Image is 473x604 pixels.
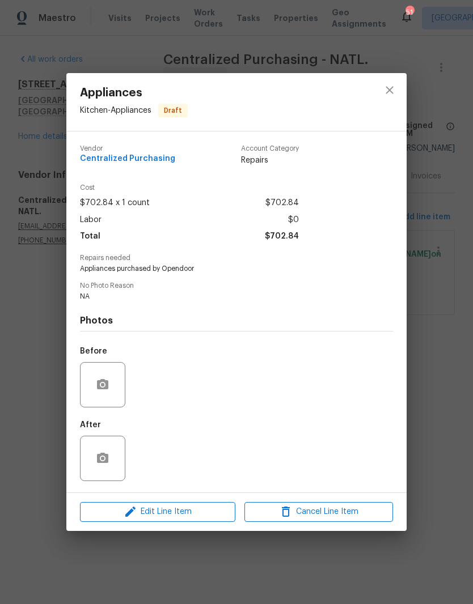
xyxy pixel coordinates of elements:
span: Edit Line Item [83,505,232,519]
span: Centralized Purchasing [80,155,175,163]
button: Edit Line Item [80,502,235,522]
h5: After [80,421,101,429]
span: No Photo Reason [80,282,393,290]
span: Draft [159,105,187,116]
span: Appliances purchased by Opendoor [80,264,362,274]
div: 51 [406,7,413,18]
button: close [376,76,403,104]
span: $702.84 [265,228,299,245]
span: NA [80,292,362,301]
span: Appliances [80,87,188,99]
span: Account Category [241,145,299,152]
span: Cost [80,184,299,192]
span: Repairs [241,155,299,166]
span: Repairs needed [80,254,393,262]
h4: Photos [80,315,393,326]
span: Total [80,228,100,245]
span: Kitchen - Appliances [80,107,151,114]
span: $0 [288,212,299,228]
span: $702.84 [265,195,299,211]
span: Labor [80,212,102,228]
span: Cancel Line Item [248,505,390,519]
span: $702.84 x 1 count [80,195,150,211]
span: Vendor [80,145,175,152]
button: Cancel Line Item [244,502,393,522]
h5: Before [80,347,107,355]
